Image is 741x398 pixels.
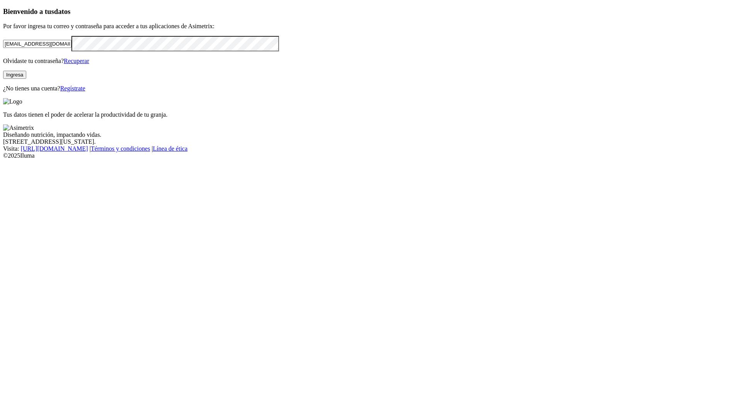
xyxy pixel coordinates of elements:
[3,124,34,131] img: Asimetrix
[21,145,88,152] a: [URL][DOMAIN_NAME]
[3,152,738,159] div: © 2025 Iluma
[60,85,85,92] a: Regístrate
[3,85,738,92] p: ¿No tienes una cuenta?
[153,145,188,152] a: Línea de ética
[3,138,738,145] div: [STREET_ADDRESS][US_STATE].
[54,7,71,15] span: datos
[3,71,26,79] button: Ingresa
[3,23,738,30] p: Por favor ingresa tu correo y contraseña para acceder a tus aplicaciones de Asimetrix:
[3,131,738,138] div: Diseñando nutrición, impactando vidas.
[3,111,738,118] p: Tus datos tienen el poder de acelerar la productividad de tu granja.
[3,58,738,65] p: Olvidaste tu contraseña?
[91,145,150,152] a: Términos y condiciones
[3,98,22,105] img: Logo
[3,40,71,48] input: Tu correo
[3,7,738,16] h3: Bienvenido a tus
[3,145,738,152] div: Visita : | |
[64,58,89,64] a: Recuperar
